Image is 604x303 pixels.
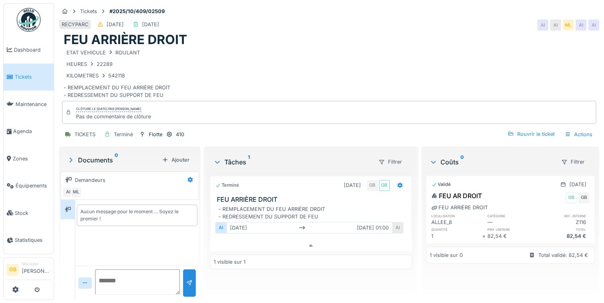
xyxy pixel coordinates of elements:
[487,218,538,226] div: —
[176,131,184,138] div: 410
[13,155,51,162] span: Zones
[213,157,371,167] div: Tâches
[226,222,392,234] div: [DATE] [DATE] 01:00
[344,181,361,189] div: [DATE]
[460,157,464,167] sup: 0
[431,213,482,218] h6: localisation
[13,127,51,135] span: Agenda
[550,19,561,31] div: AI
[15,209,51,217] span: Stock
[538,218,589,226] div: Z116
[379,180,390,191] div: GB
[431,181,451,188] div: Validé
[106,8,168,15] strong: #2025/10/409/02509
[482,232,487,240] div: ×
[114,131,133,138] div: Terminé
[248,157,250,167] sup: 1
[17,8,41,32] img: Badge_color-CXgf-gQk.svg
[431,218,482,226] div: ALLEE_8
[4,145,54,172] a: Zones
[4,199,54,227] a: Stock
[4,91,54,118] a: Maintenance
[4,36,54,64] a: Dashboard
[569,181,586,188] div: [DATE]
[4,64,54,91] a: Tickets
[64,48,594,99] div: - REMPLACEMENT DU FEU ARRIÈRE DROIT - REDRESSEMENT DU SUPPORT DE FEU
[66,72,125,79] div: KILOMETRES 542118
[563,19,574,31] div: ML
[66,49,140,56] div: ETAT VEHICULE ROULANT
[215,222,226,234] div: AI
[565,192,577,203] div: GB
[557,156,588,168] div: Filtrer
[16,182,51,189] span: Équipements
[149,131,162,138] div: Flotte
[159,154,193,165] div: Ajouter
[4,227,54,254] a: Statistiques
[16,100,51,108] span: Maintenance
[431,204,488,211] div: FEU ARRIÈRE DROIT
[487,227,538,232] h6: prix unitaire
[15,236,51,244] span: Statistiques
[430,251,463,259] div: 1 visible sur 0
[7,261,51,280] a: GB Manager[PERSON_NAME]
[538,251,588,259] div: Total validé: 82,54 €
[62,21,88,28] div: RECYPARC
[538,213,589,218] h6: ref. interne
[217,196,408,203] h3: FEU ARRIÈRE DROIT
[588,19,599,31] div: AI
[64,32,187,47] h1: FEU ARRIÈRE DROIT
[76,106,141,112] div: Clôturé le [DATE] par [PERSON_NAME]
[74,131,95,138] div: TICKETS
[14,46,51,54] span: Dashboard
[107,21,124,28] div: [DATE]
[214,258,245,266] div: 1 visible sur 1
[431,191,482,201] div: FEU AR DROIT
[70,187,82,198] div: ML
[431,227,482,232] h6: quantité
[367,180,378,191] div: GB
[215,182,239,189] div: Terminé
[429,157,554,167] div: Coûts
[538,232,589,240] div: 82,54 €
[431,232,482,240] div: 1
[80,8,97,15] div: Tickets
[487,213,538,218] h6: catégorie
[4,172,54,200] a: Équipements
[575,19,586,31] div: AI
[76,113,151,120] div: Pas de commentaire de clôture
[7,264,19,276] li: GB
[4,118,54,145] a: Agenda
[62,187,74,198] div: AI
[75,176,105,184] div: Demandeurs
[537,19,548,31] div: AI
[22,261,51,267] div: Manager
[375,156,405,168] div: Filtrer
[115,155,118,165] sup: 0
[392,222,403,234] div: AI
[80,208,194,222] div: Aucun message pour le moment … Soyez le premier !
[66,60,113,68] div: HEURES 22289
[142,21,159,28] div: [DATE]
[15,73,51,81] span: Tickets
[505,129,558,139] div: Rouvrir le ticket
[487,232,538,240] div: 82,54 €
[67,155,159,165] div: Documents
[22,261,51,278] li: [PERSON_NAME]
[578,192,589,203] div: GB
[218,205,406,220] div: - REMPLACEMENT DU FEU ARRIÈRE DROIT - REDRESSEMENT DU SUPPORT DE FEU
[538,227,589,232] h6: total
[561,129,596,140] div: Actions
